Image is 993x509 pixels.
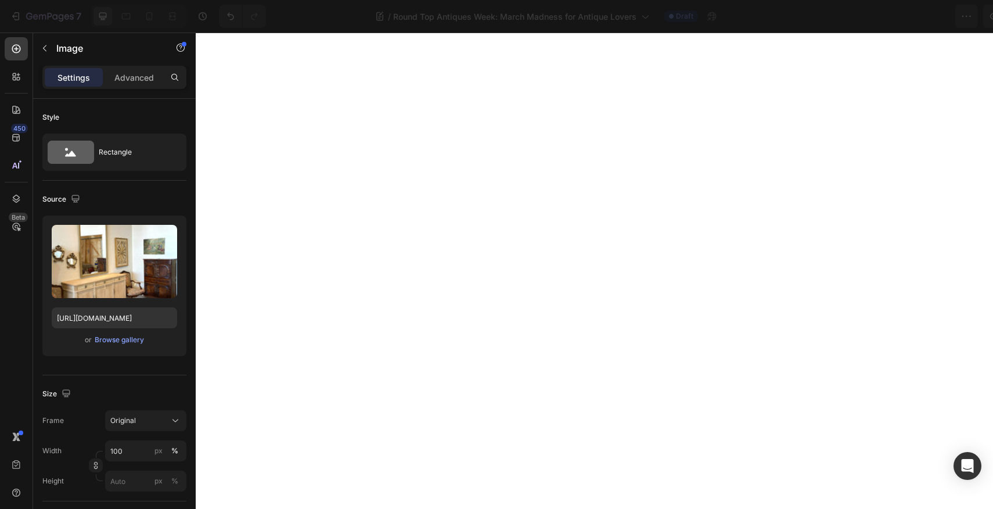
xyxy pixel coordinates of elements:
[168,474,182,488] button: px
[171,446,178,456] div: %
[56,41,155,55] p: Image
[42,476,64,486] label: Height
[916,5,965,28] button: Publish
[954,452,981,480] div: Open Intercom Messenger
[219,5,266,28] div: Undo/Redo
[110,415,136,426] span: Original
[95,335,144,345] div: Browse gallery
[94,334,145,346] button: Browse gallery
[11,124,28,133] div: 450
[5,5,87,28] button: 7
[85,333,92,347] span: or
[42,446,62,456] label: Width
[76,9,81,23] p: 7
[676,11,693,21] span: Draft
[168,444,182,458] button: px
[196,33,993,509] iframe: Design area
[883,12,902,21] span: Save
[105,410,186,431] button: Original
[154,446,163,456] div: px
[105,471,186,492] input: px%
[52,307,177,328] input: https://example.com/image.jpg
[42,386,73,402] div: Size
[114,71,154,84] p: Advanced
[57,71,90,84] p: Settings
[152,474,165,488] button: %
[105,440,186,461] input: px%
[42,112,59,123] div: Style
[42,192,82,207] div: Source
[171,476,178,486] div: %
[873,5,911,28] button: Save
[393,10,636,23] span: Round Top Antiques Week: March Madness for Antique Lovers
[152,444,165,458] button: %
[52,225,177,298] img: preview-image
[388,10,391,23] span: /
[42,415,64,426] label: Frame
[926,10,955,23] div: Publish
[99,139,170,166] div: Rectangle
[9,213,28,222] div: Beta
[154,476,163,486] div: px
